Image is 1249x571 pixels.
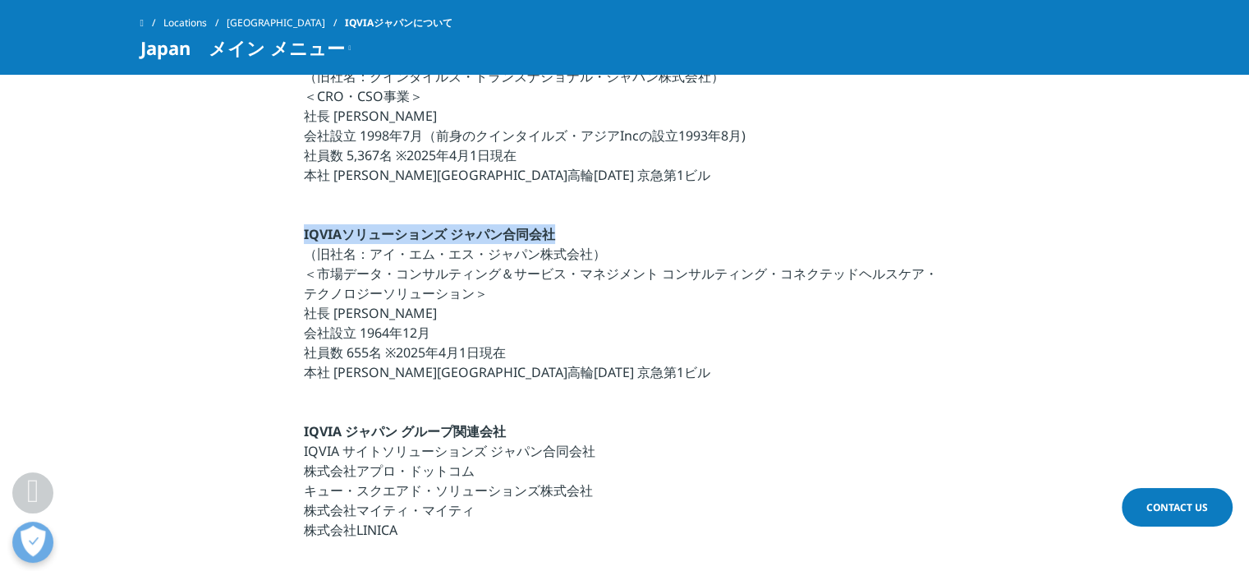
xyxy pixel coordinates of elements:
strong: IQVIAソリューションズ ジャパン合同会社 [304,225,555,243]
a: [GEOGRAPHIC_DATA] [227,8,345,38]
p: IQVIA サイトソリューションズ ジャパン合同会社 株式会社アプロ・ドットコム キュー・スクエアド・ソリューションズ株式会社 株式会社マイティ・マイティ 株式会社LINICA [304,421,945,550]
span: Contact Us [1146,500,1208,514]
strong: IQVIA ジャパン グループ関連会社 [304,422,506,440]
span: IQVIAジャパンについて [345,8,452,38]
a: Contact Us [1122,488,1233,527]
button: 優先設定センターを開く [12,522,53,563]
p: （旧社名：アイ・エム・エス・ジャパン株式会社） ＜市場データ・コンサルティング＆サービス・マネジメント コンサルティング・コネクテッドヘルスケア・テクノロジーソリューション＞ 社長 [PERSO... [304,224,945,392]
p: （旧社名：クインタイルズ・トランスナショナル・ジャパン株式会社） ＜CRO・CSO事業＞ 社長 [PERSON_NAME] 会社設立 1998年7月（前身のクインタイルズ・アジアIncの設立19... [304,47,945,195]
span: Japan メイン メニュー [140,38,345,58]
a: Locations [163,8,227,38]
